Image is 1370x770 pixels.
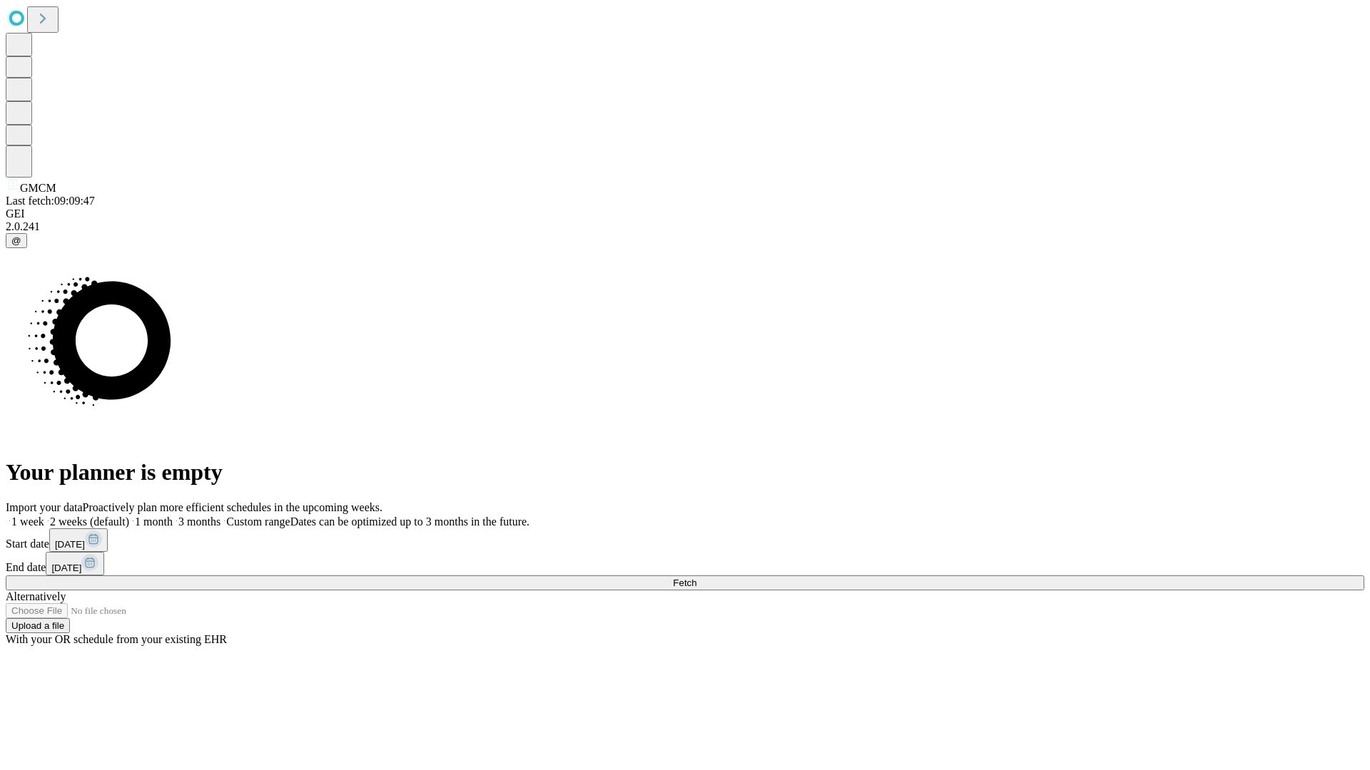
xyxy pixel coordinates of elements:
[6,195,95,207] span: Last fetch: 09:09:47
[673,577,696,588] span: Fetch
[135,515,173,528] span: 1 month
[6,207,1364,220] div: GEI
[6,552,1364,575] div: End date
[6,501,83,513] span: Import your data
[11,235,21,246] span: @
[226,515,290,528] span: Custom range
[6,528,1364,552] div: Start date
[51,563,81,573] span: [DATE]
[46,552,104,575] button: [DATE]
[50,515,129,528] span: 2 weeks (default)
[6,633,227,645] span: With your OR schedule from your existing EHR
[6,618,70,633] button: Upload a file
[290,515,529,528] span: Dates can be optimized up to 3 months in the future.
[6,575,1364,590] button: Fetch
[55,539,85,550] span: [DATE]
[6,220,1364,233] div: 2.0.241
[11,515,44,528] span: 1 week
[6,590,66,602] span: Alternatively
[20,182,56,194] span: GMCM
[83,501,382,513] span: Proactively plan more efficient schedules in the upcoming weeks.
[6,233,27,248] button: @
[6,459,1364,486] h1: Your planner is empty
[178,515,220,528] span: 3 months
[49,528,108,552] button: [DATE]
